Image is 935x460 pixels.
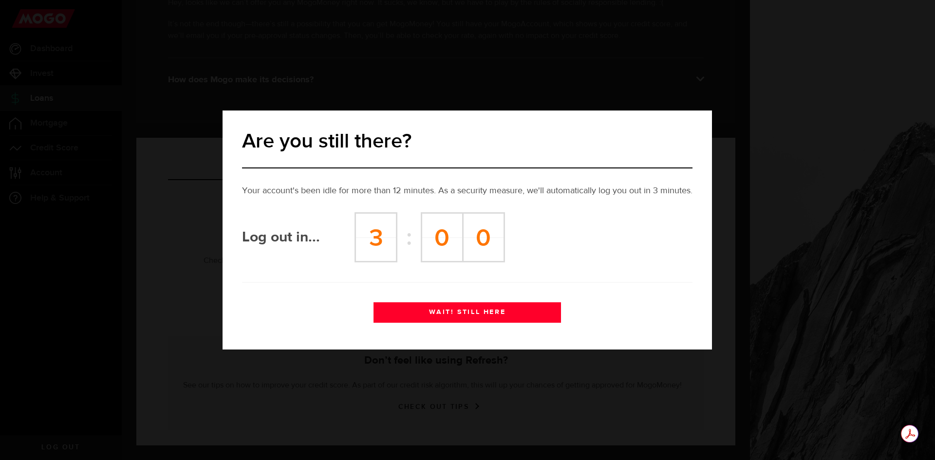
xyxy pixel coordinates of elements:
h2: Log out in... [242,232,355,243]
button: Open LiveChat chat widget [8,4,37,33]
td: 0 [421,213,463,262]
td: 0 [463,213,504,262]
td: 3 [355,213,397,262]
button: WAIT! STILL HERE [374,302,561,323]
p: Your account's been idle for more than 12 minutes. As a security measure, we'll automatically log... [242,184,692,198]
h2: Are you still there? [242,129,692,154]
td: : [397,213,422,262]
